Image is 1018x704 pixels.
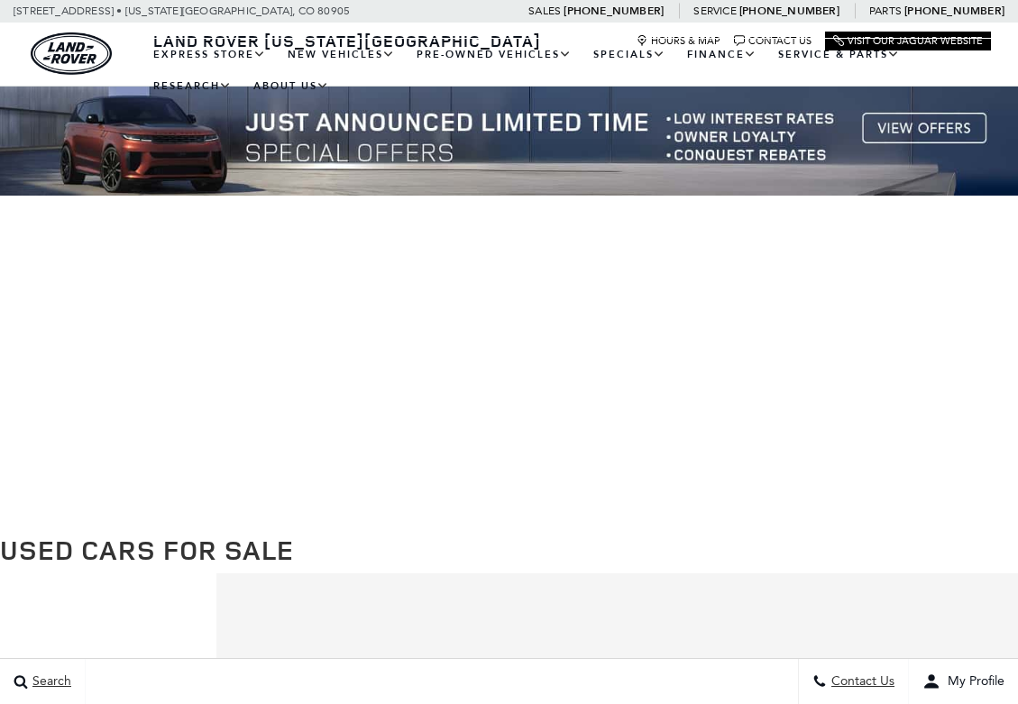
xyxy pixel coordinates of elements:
a: Visit Our Jaguar Website [833,35,983,47]
nav: Main Navigation [142,39,991,102]
a: [PHONE_NUMBER] [564,4,664,18]
span: Sales [528,5,561,17]
span: Parts [869,5,902,17]
a: land-rover [31,32,112,75]
span: Contact Us [827,674,894,690]
a: Hours & Map [637,35,720,47]
a: Land Rover [US_STATE][GEOGRAPHIC_DATA] [142,30,552,51]
span: Land Rover [US_STATE][GEOGRAPHIC_DATA] [153,30,541,51]
a: New Vehicles [277,39,406,70]
img: Land Rover [31,32,112,75]
a: [PHONE_NUMBER] [904,4,1004,18]
a: Pre-Owned Vehicles [406,39,582,70]
a: Contact Us [734,35,812,47]
a: Research [142,70,243,102]
a: Finance [676,39,767,70]
span: Search [28,674,71,690]
a: Service & Parts [767,39,911,70]
span: My Profile [940,674,1004,690]
a: [PHONE_NUMBER] [739,4,839,18]
a: About Us [243,70,340,102]
a: EXPRESS STORE [142,39,277,70]
span: Service [693,5,736,17]
a: [STREET_ADDRESS] • [US_STATE][GEOGRAPHIC_DATA], CO 80905 [14,5,350,17]
a: Specials [582,39,676,70]
button: user-profile-menu [909,659,1018,704]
